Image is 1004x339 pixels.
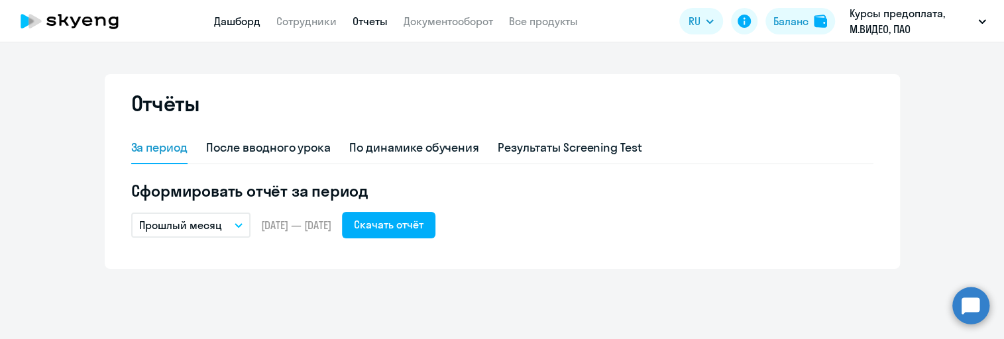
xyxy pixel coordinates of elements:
h2: Отчёты [131,90,200,117]
span: RU [689,13,700,29]
a: Сотрудники [276,15,337,28]
div: Скачать отчёт [354,217,423,232]
button: Курсы предоплата, М.ВИДЕО, ПАО [843,5,993,37]
p: Курсы предоплата, М.ВИДЕО, ПАО [850,5,973,37]
span: [DATE] — [DATE] [261,218,331,232]
div: По динамике обучения [349,139,479,156]
a: Документооборот [404,15,493,28]
div: После вводного урока [206,139,331,156]
a: Отчеты [353,15,388,28]
p: Прошлый месяц [139,217,222,233]
div: За период [131,139,188,156]
div: Результаты Screening Test [498,139,642,156]
button: Прошлый месяц [131,213,251,238]
h5: Сформировать отчёт за период [131,180,873,201]
a: Все продукты [509,15,578,28]
button: Балансbalance [765,8,835,34]
div: Баланс [773,13,809,29]
a: Дашборд [214,15,260,28]
button: RU [679,8,723,34]
img: balance [814,15,827,28]
button: Скачать отчёт [342,212,435,238]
